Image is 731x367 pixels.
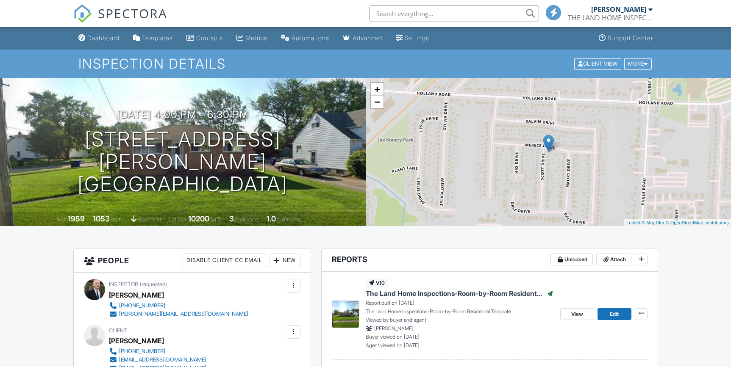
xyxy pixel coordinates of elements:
[392,30,433,46] a: Settings
[624,58,652,69] div: More
[666,220,729,225] a: © OpenStreetMap contributors
[353,34,382,41] div: Advanced
[183,30,226,46] a: Contacts
[626,220,640,225] a: Leaflet
[568,14,653,22] div: THE LAND HOME INSPECTIONS LLC
[14,128,352,195] h1: [STREET_ADDRESS][PERSON_NAME] [GEOGRAPHIC_DATA]
[574,58,621,69] div: Client View
[73,4,92,23] img: The Best Home Inspection Software - Spectora
[188,214,209,223] div: 10200
[75,30,123,46] a: Dashboard
[235,216,258,223] span: bedrooms
[371,83,384,96] a: Zoom in
[624,219,731,226] div: |
[87,34,120,41] div: Dashboard
[109,327,127,334] span: Client
[98,4,167,22] span: SPECTORA
[371,96,384,108] a: Zoom out
[270,254,300,267] div: New
[169,216,187,223] span: Lot Size
[109,334,164,347] div: [PERSON_NAME]
[130,30,176,46] a: Templates
[595,30,656,46] a: Support Center
[292,34,329,41] div: Automations
[109,347,222,356] a: [PHONE_NUMBER]
[142,34,173,41] div: Templates
[211,216,221,223] span: sq.ft.
[339,30,386,46] a: Advanced
[93,214,110,223] div: 1053
[405,34,429,41] div: Settings
[74,248,311,273] h3: People
[111,216,123,223] span: sq. ft.
[183,254,266,267] div: Disable Client CC Email
[73,11,167,29] a: SPECTORA
[109,301,248,310] a: [PHONE_NUMBER]
[68,214,85,223] div: 1959
[109,310,248,318] a: [PERSON_NAME][EMAIL_ADDRESS][DOMAIN_NAME]
[573,60,623,66] a: Client View
[140,281,167,287] span: (requested)
[109,289,164,301] div: [PERSON_NAME]
[642,220,664,225] a: © MapTiler
[278,30,333,46] a: Automations (Basic)
[109,281,138,287] span: Inspector
[57,216,67,223] span: Built
[267,214,276,223] div: 1.0
[277,216,301,223] span: bathrooms
[229,214,234,223] div: 3
[196,34,223,41] div: Contacts
[109,356,222,364] a: [EMAIL_ADDRESS][DOMAIN_NAME]
[245,34,267,41] div: Metrics
[370,5,539,22] input: Search everything...
[591,5,646,14] div: [PERSON_NAME]
[119,356,206,363] div: [EMAIL_ADDRESS][DOMAIN_NAME]
[138,216,161,223] span: basement
[117,109,249,120] h3: [DATE] 4:00 pm - 6:30 pm
[119,311,248,317] div: [PERSON_NAME][EMAIL_ADDRESS][DOMAIN_NAME]
[119,348,165,355] div: [PHONE_NUMBER]
[119,302,165,309] div: [PHONE_NUMBER]
[608,34,653,41] div: Support Center
[233,30,271,46] a: Metrics
[78,56,652,71] h1: Inspection Details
